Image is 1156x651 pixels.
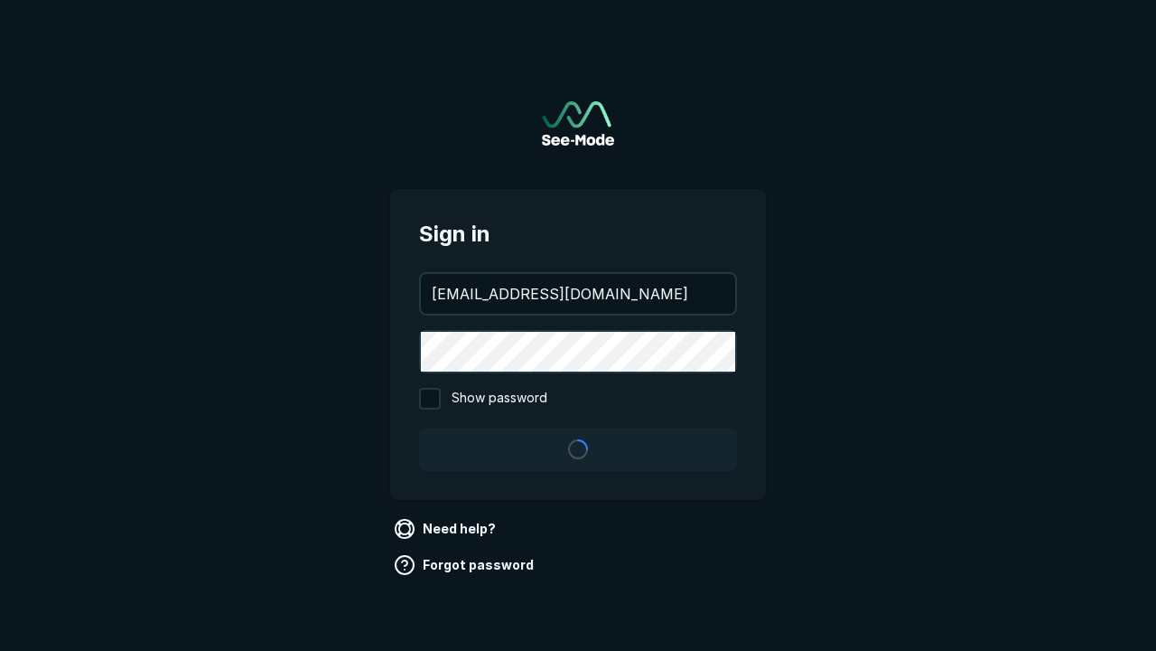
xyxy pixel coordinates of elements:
input: your@email.com [421,274,735,314]
a: Need help? [390,514,503,543]
img: See-Mode Logo [542,101,614,146]
span: Show password [452,388,547,410]
span: Sign in [419,218,737,250]
a: Forgot password [390,551,541,580]
a: Go to sign in [542,101,614,146]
